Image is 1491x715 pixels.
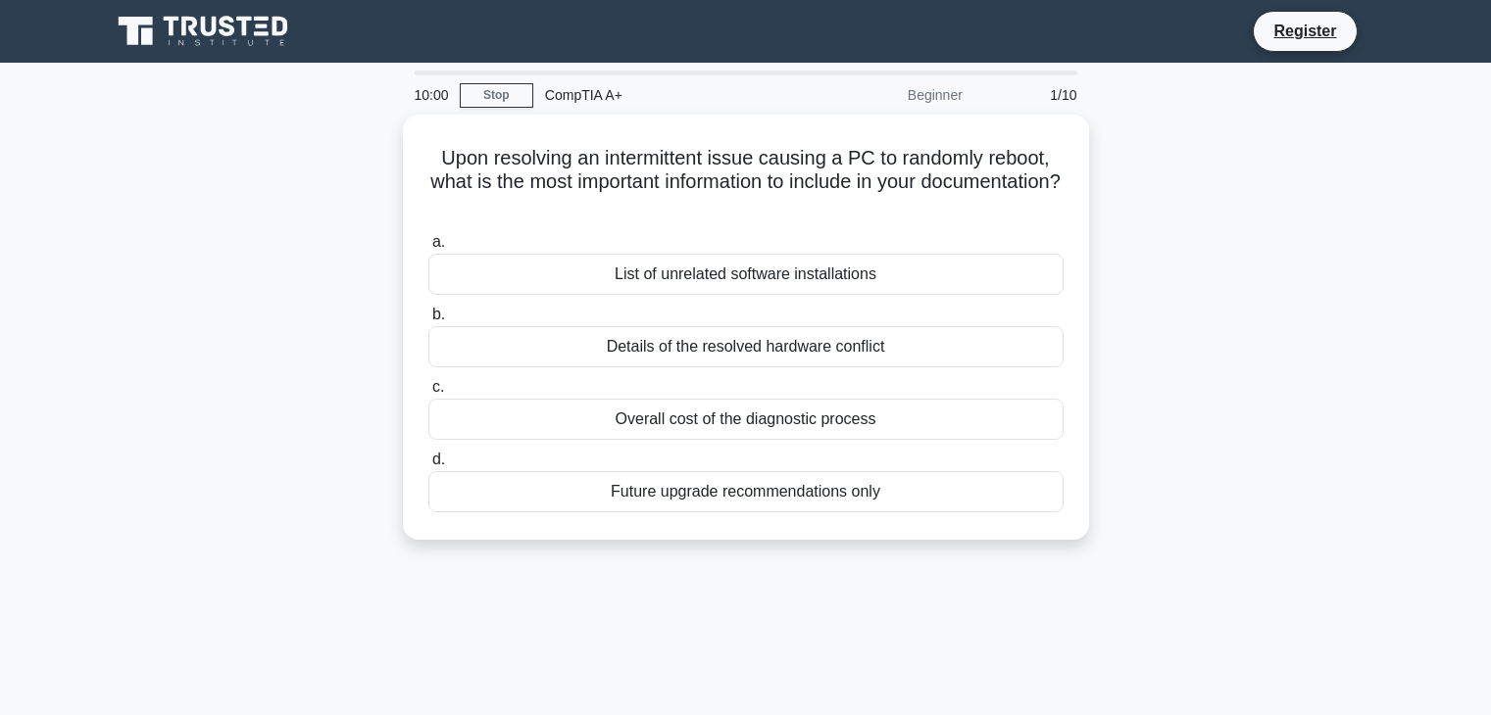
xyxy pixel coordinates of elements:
[403,75,460,115] div: 10:00
[432,306,445,322] span: b.
[1262,19,1348,43] a: Register
[460,83,533,108] a: Stop
[432,233,445,250] span: a.
[428,326,1064,367] div: Details of the resolved hardware conflict
[974,75,1089,115] div: 1/10
[428,254,1064,295] div: List of unrelated software installations
[432,378,444,395] span: c.
[428,399,1064,440] div: Overall cost of the diagnostic process
[533,75,803,115] div: CompTIA A+
[426,146,1066,218] h5: Upon resolving an intermittent issue causing a PC to randomly reboot, what is the most important ...
[428,471,1064,512] div: Future upgrade recommendations only
[432,451,445,467] span: d.
[803,75,974,115] div: Beginner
